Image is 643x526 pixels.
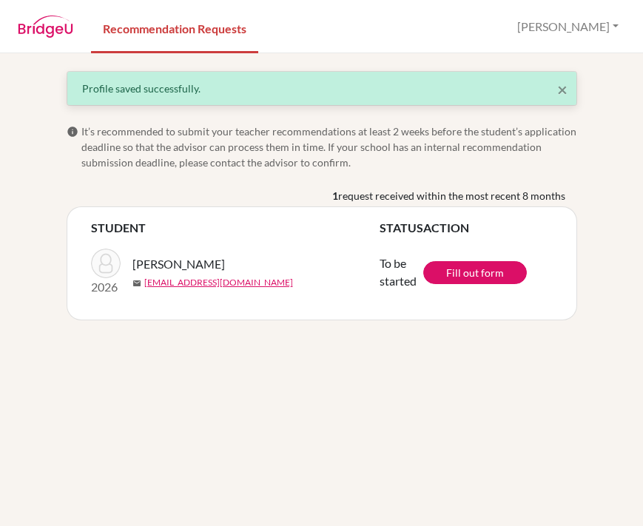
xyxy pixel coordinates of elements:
th: ACTION [423,219,553,237]
a: Recommendation Requests [91,2,258,53]
button: [PERSON_NAME] [511,13,625,41]
p: 2026 [91,278,121,296]
span: request received within the most recent 8 months [338,188,565,203]
span: It’s recommended to submit your teacher recommendations at least 2 weeks before the student’s app... [81,124,577,170]
th: STUDENT [91,219,380,237]
div: Profile saved successfully. [82,81,562,96]
span: mail [132,279,141,288]
img: BridgeU logo [18,16,73,38]
b: 1 [332,188,338,203]
button: Close [557,81,568,98]
span: info [67,126,78,138]
a: [EMAIL_ADDRESS][DOMAIN_NAME] [144,276,293,289]
th: STATUS [380,219,423,237]
span: × [557,78,568,100]
span: [PERSON_NAME] [132,255,225,273]
img: Al Ahmad, Nayef [91,249,121,278]
a: Fill out form [423,261,527,284]
span: To be started [380,256,417,288]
